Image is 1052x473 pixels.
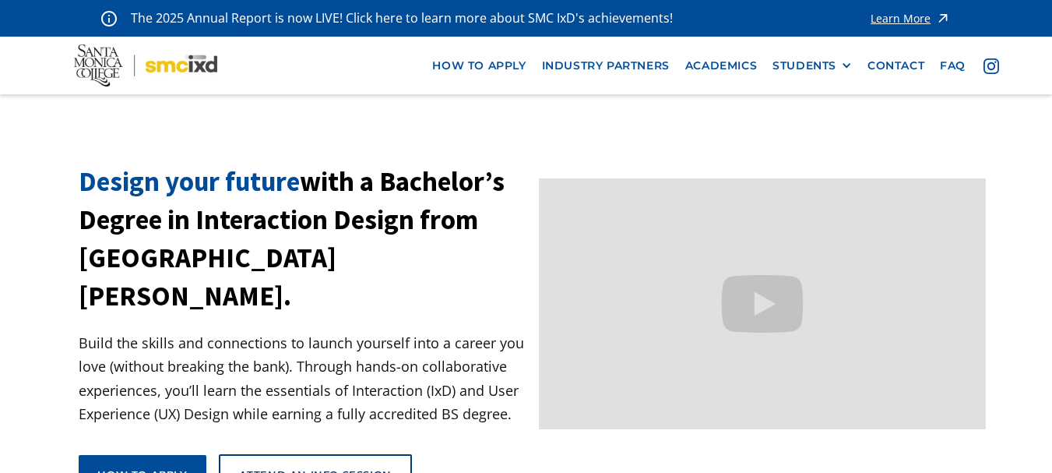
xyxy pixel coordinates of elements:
span: Design your future [79,164,300,199]
img: icon - instagram [983,58,999,74]
a: how to apply [424,51,533,80]
a: Learn More [871,8,951,29]
img: icon - information - alert [101,10,117,26]
iframe: Design your future with a Bachelor's Degree in Interaction Design from Santa Monica College [539,178,986,430]
h1: with a Bachelor’s Degree in Interaction Design from [GEOGRAPHIC_DATA][PERSON_NAME]. [79,163,526,316]
p: Build the skills and connections to launch yourself into a career you love (without breaking the ... [79,331,526,426]
a: contact [860,51,932,80]
a: Academics [677,51,765,80]
div: Learn More [871,13,931,24]
a: faq [932,51,973,80]
a: industry partners [534,51,677,80]
img: Santa Monica College - SMC IxD logo [74,44,217,86]
div: STUDENTS [772,59,852,72]
p: The 2025 Annual Report is now LIVE! Click here to learn more about SMC IxD's achievements! [131,8,674,29]
div: STUDENTS [772,59,836,72]
img: icon - arrow - alert [935,8,951,29]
